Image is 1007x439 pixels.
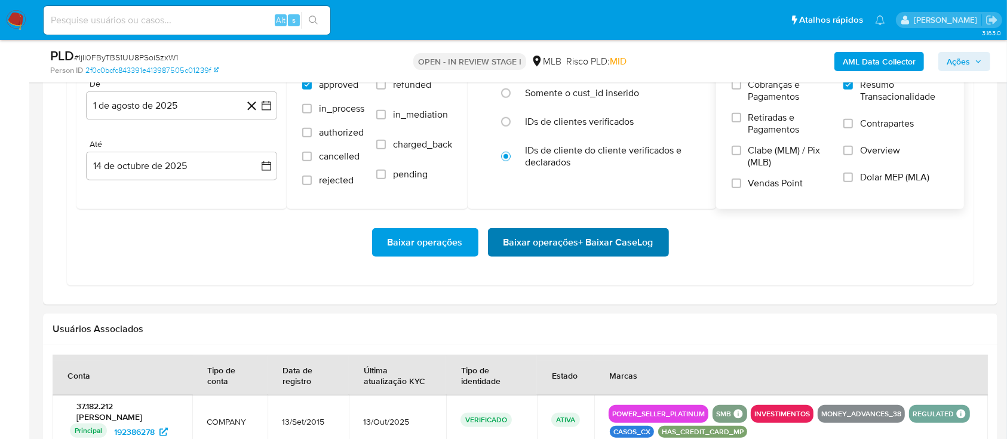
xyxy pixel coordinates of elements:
a: 2f0c0bcfc843391e413987505c01239f [85,65,219,76]
div: MLB [531,55,561,68]
p: carlos.guerra@mercadopago.com.br [914,14,981,26]
span: Alt [276,14,285,26]
span: Ações [947,52,970,71]
span: s [292,14,296,26]
button: AML Data Collector [834,52,924,71]
h2: Usuários Associados [53,323,988,335]
b: PLD [50,46,74,65]
span: MID [610,54,627,68]
span: Risco PLD: [566,55,627,68]
button: Ações [938,52,990,71]
a: Sair [985,14,998,26]
p: OPEN - IN REVIEW STAGE I [413,53,526,70]
button: search-icon [301,12,326,29]
span: 3.163.0 [982,28,1001,38]
span: Atalhos rápidos [799,14,863,26]
a: Notificações [875,15,885,25]
b: AML Data Collector [843,52,916,71]
input: Pesquise usuários ou casos... [44,13,330,28]
b: Person ID [50,65,83,76]
span: # ljIi0FByTBS1UU8PSoiSzxW1 [74,51,178,63]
